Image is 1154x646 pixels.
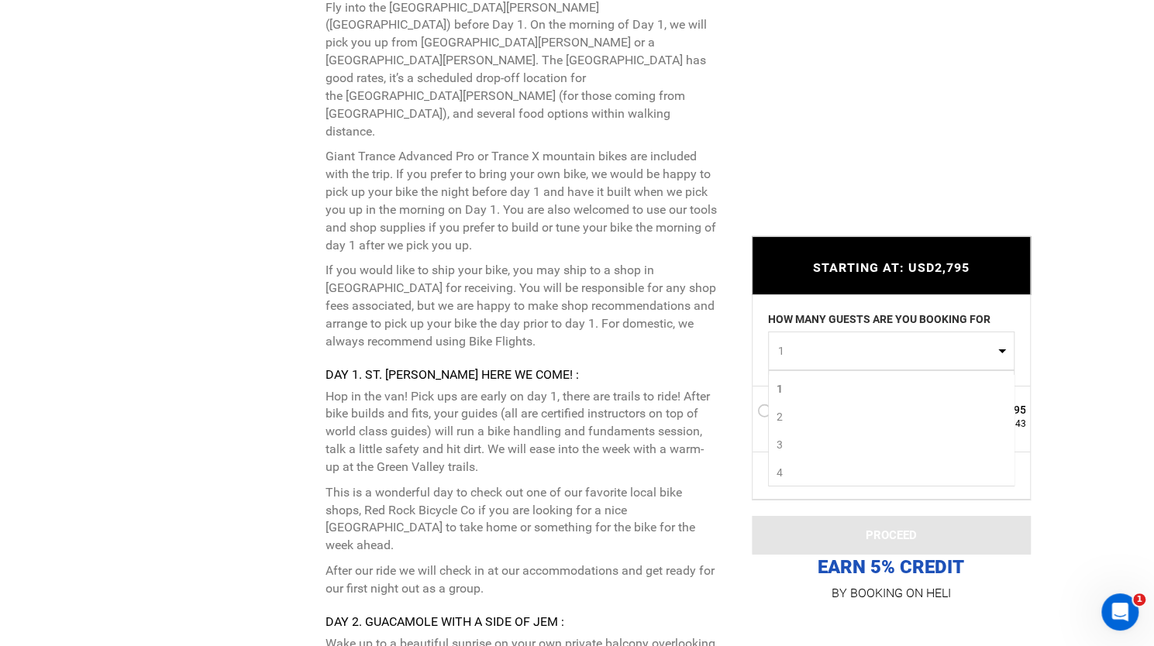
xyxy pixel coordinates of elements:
[752,582,1031,603] p: BY BOOKING ON HELI
[325,484,716,555] p: This is a wonderful day to check out one of our favorite local bike shops, Red Rock Bicycle Co if...
[1101,593,1138,631] iframe: Intercom live chat
[752,515,1031,554] button: PROCEED
[777,437,783,452] span: 3
[777,465,783,480] span: 4
[777,381,783,397] span: 1
[325,613,716,631] div: DAY 2. Guacamole with a side of JEM :
[1133,593,1145,606] span: 1
[325,262,716,350] p: If you would like to ship your bike, you may ship to a shop in [GEOGRAPHIC_DATA] for receiving. Y...
[325,366,716,384] div: DAY 1. St. [PERSON_NAME] Here We Come! :
[768,332,1014,370] button: 1
[778,343,994,359] span: 1
[325,148,716,254] p: Giant Trance Advanced Pro or Trance X mountain bikes are included with the trip. If you prefer to...
[757,404,859,422] label: [DATE] - [DATE]
[757,467,1026,483] a: View All Slots
[813,260,970,275] span: STARTING AT: USD2,795
[777,409,783,424] span: 2
[325,388,716,476] p: Hop in the van! Pick ups are early on day 1, there are trails to ride! After bike builds and fits...
[768,311,990,332] label: HOW MANY GUESTS ARE YOU BOOKING FOR
[325,562,716,598] p: After our ride we will check in at our accommodations and get ready for our first night out as a ...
